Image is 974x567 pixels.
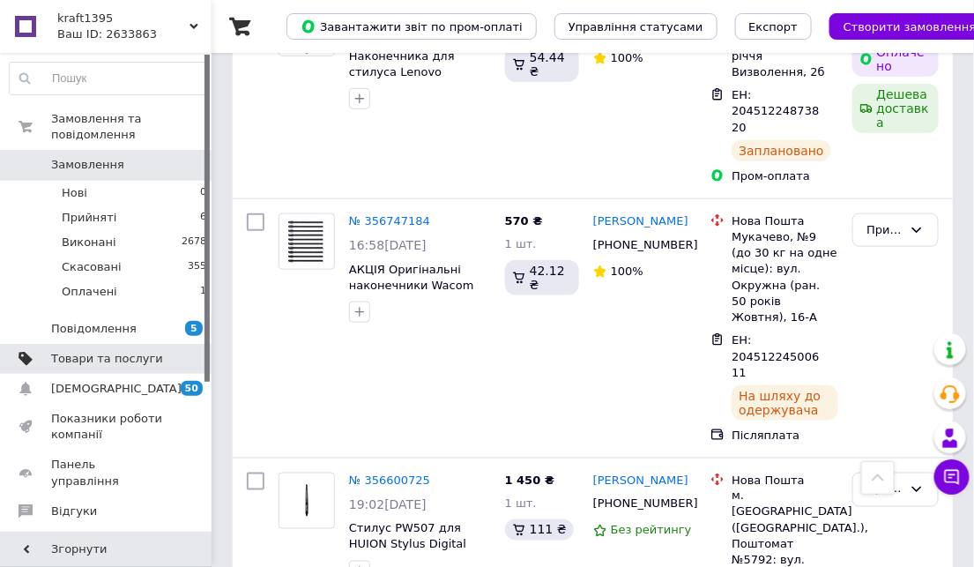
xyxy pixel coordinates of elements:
span: 1 шт. [505,497,537,511]
span: ЕН: 20451224500611 [732,333,819,379]
div: Мукачево, №9 (до 30 кг на одне місце): вул. Окружна (ран. 50 років Жовтня), 16-А [732,229,837,325]
a: № 356600725 [349,474,430,487]
div: 42.12 ₴ [505,260,579,295]
span: Управління статусами [569,20,703,34]
a: [PERSON_NAME] [593,473,688,489]
div: Пром-оплата [732,168,837,184]
div: Нова Пошта [732,213,837,229]
span: 0 [200,185,206,201]
span: Нові [62,185,87,201]
span: Панель управління [51,457,163,489]
div: Післяплата [732,428,837,444]
span: Повідомлення [51,321,137,337]
span: 570 ₴ [505,214,543,228]
a: АКЦІЯ Оригінальні наконечники Wacom Pro Pen 2 ACK-2211 [349,263,474,309]
div: Нова Пошта [732,473,837,489]
button: Експорт [735,13,813,40]
span: Експорт [749,20,799,34]
span: [DEMOGRAPHIC_DATA] [51,381,182,397]
span: ЕН: 20451224873820 [732,88,819,134]
button: Управління статусами [554,13,717,40]
span: Прийняті [62,210,116,226]
span: Відгуки [51,504,97,519]
span: Завантажити звіт по пром-оплаті [301,19,523,34]
div: 111 ₴ [505,519,574,541]
div: Прийнято [867,221,903,240]
div: Заплановано [732,140,831,161]
span: 355 [188,259,206,275]
a: [PERSON_NAME] [593,213,688,230]
div: На шляху до одержувача [732,385,837,421]
span: 1 шт. [505,237,537,250]
span: Скасовані [62,259,122,275]
span: Замовлення [51,157,124,173]
span: Показники роботи компанії [51,411,163,443]
div: Дешева доставка [852,84,939,133]
span: 2678 [182,235,206,250]
div: [PHONE_NUMBER] [590,493,685,516]
span: 1 450 ₴ [505,474,554,487]
span: 6 [200,210,206,226]
a: Фото товару [279,213,335,270]
span: 19:02[DATE] [349,498,427,512]
span: 5 [185,321,203,336]
span: kraft1395 [57,11,190,26]
img: Фото товару [279,479,334,523]
a: Фото товару [279,473,335,529]
span: 16:58[DATE] [349,238,427,252]
span: Без рейтингу [611,524,692,537]
span: 50 [181,381,203,396]
div: Оплачено [852,41,939,77]
span: Товари та послуги [51,351,163,367]
button: Завантажити звіт по пром-оплаті [286,13,537,40]
div: Ваш ID: 2633863 [57,26,212,42]
img: Фото товару [284,214,329,269]
div: 54.44 ₴ [505,47,579,82]
span: 100% [611,51,643,64]
span: Виконані [62,235,116,250]
span: Оплачені [62,284,117,300]
div: [PHONE_NUMBER] [590,234,685,257]
span: Замовлення та повідомлення [51,111,212,143]
a: № 356747184 [349,214,430,228]
input: Пошук [10,63,207,94]
span: 1 [200,284,206,300]
span: 100% [611,265,643,278]
button: Чат з покупцем [934,459,970,495]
